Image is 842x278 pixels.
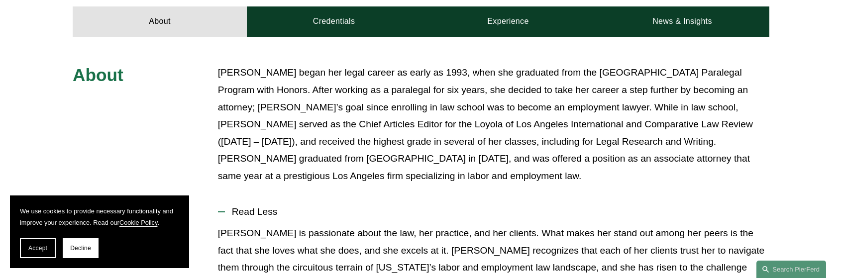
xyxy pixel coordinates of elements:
a: News & Insights [595,6,769,36]
a: Search this site [756,261,826,278]
p: We use cookies to provide necessary functionality and improve your experience. Read our . [20,205,179,228]
a: Cookie Policy [119,219,158,226]
span: Accept [28,245,47,252]
button: Decline [63,238,99,258]
a: Experience [421,6,595,36]
button: Read Less [218,199,769,225]
a: About [73,6,247,36]
section: Cookie banner [10,195,189,268]
button: Accept [20,238,56,258]
span: About [73,65,123,85]
span: Decline [70,245,91,252]
span: Read Less [225,206,769,217]
a: Credentials [247,6,421,36]
p: [PERSON_NAME] began her legal career as early as 1993, when she graduated from the [GEOGRAPHIC_DA... [218,64,769,185]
